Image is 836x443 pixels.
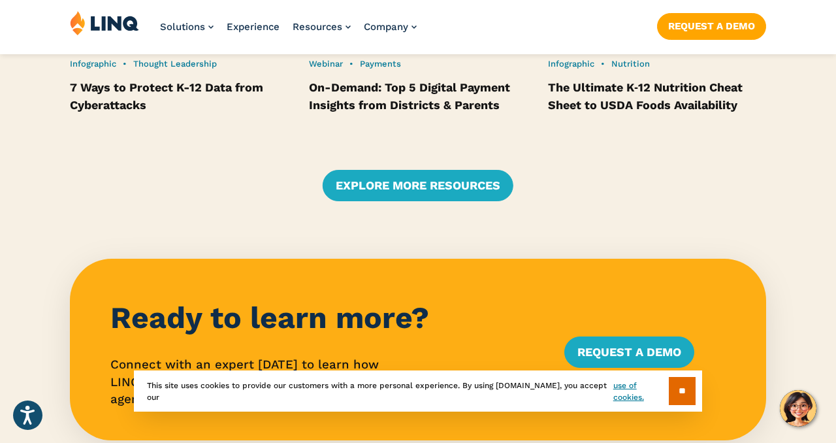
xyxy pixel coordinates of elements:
a: Thought Leadership [133,59,217,69]
div: • [548,58,766,70]
a: Request a Demo [657,13,766,39]
nav: Primary Navigation [160,10,417,54]
a: Solutions [160,21,214,33]
a: Webinar [309,59,343,69]
a: 7 Ways to Protect K-12 Data from Cyberattacks [70,80,263,112]
div: • [70,58,288,70]
p: Connect with an expert [DATE] to learn how LINQ’s solutions can benefit your district or state ag... [110,356,543,408]
h3: Ready to learn more? [110,301,543,335]
a: Experience [227,21,280,33]
a: Payments [360,59,401,69]
div: This site uses cookies to provide our customers with a more personal experience. By using [DOMAIN... [134,370,702,412]
a: Infographic [548,59,594,69]
a: Infographic [70,59,116,69]
img: LINQ | K‑12 Software [70,10,139,35]
a: Request a Demo [564,336,694,368]
a: Company [364,21,417,33]
nav: Button Navigation [657,10,766,39]
span: Solutions [160,21,205,33]
button: Hello, have a question? Let’s chat. [780,390,816,427]
a: Explore More Resources [323,170,513,201]
a: use of cookies. [613,380,669,403]
div: • [309,58,527,70]
a: Resources [293,21,351,33]
span: Resources [293,21,342,33]
a: On-Demand: Top 5 Digital Payment Insights from Districts & Parents [309,80,510,112]
a: Nutrition [611,59,650,69]
a: The Ultimate K‑12 Nutrition Cheat Sheet to USDA Foods Availability [548,80,743,112]
span: Company [364,21,408,33]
